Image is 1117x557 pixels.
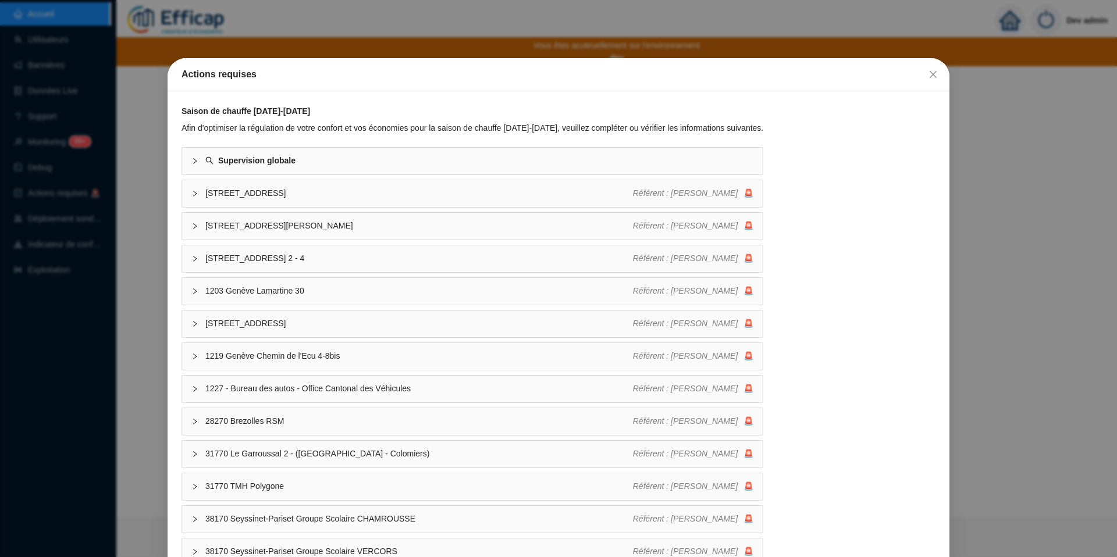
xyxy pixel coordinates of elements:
[182,122,763,134] div: Afin d'optimiser la régulation de votre confort et vos économies pour la saison de chauffe [DATE]...
[205,187,633,199] span: [STREET_ADDRESS]
[182,67,935,81] div: Actions requises
[191,288,198,295] span: collapsed
[191,223,198,230] span: collapsed
[205,480,633,492] span: 31770 TMH Polygone
[205,317,633,330] span: [STREET_ADDRESS]
[191,418,198,425] span: collapsed
[205,415,633,427] span: 28270 Brezolles RSM
[924,70,942,79] span: Fermer
[191,385,198,392] span: collapsed
[633,513,754,525] div: 🚨
[182,343,763,370] div: 1219 Genève Chemin de l'Ecu 4-8bisRéférent : [PERSON_NAME]🚨
[633,317,754,330] div: 🚨
[191,190,198,197] span: collapsed
[633,416,738,426] span: Référent : [PERSON_NAME]
[191,255,198,262] span: collapsed
[218,156,296,165] strong: Supervision globale
[182,148,763,174] div: Supervision globale
[182,376,763,402] div: 1227 - Bureau des autos - Office Cantonal des VéhiculesRéférent : [PERSON_NAME]🚨
[633,480,754,492] div: 🚨
[633,220,754,232] div: 🚨
[633,252,754,265] div: 🚨
[191,483,198,490] span: collapsed
[633,188,738,198] span: Référent : [PERSON_NAME]
[182,441,763,467] div: 31770 Le Garroussal 2 - ([GEOGRAPHIC_DATA] - Colomiers)Référent : [PERSON_NAME]🚨
[205,513,633,525] span: 38170 Seyssinet-Pariset Groupe Scolaire CHAMROUSSE
[205,350,633,362] span: 1219 Genève Chemin de l'Ecu 4-8bis
[182,245,763,272] div: [STREET_ADDRESS] 2 - 4Référent : [PERSON_NAME]🚨
[633,221,738,230] span: Référent : [PERSON_NAME]
[924,65,942,84] button: Close
[191,516,198,523] span: collapsed
[205,383,633,395] span: 1227 - Bureau des autos - Office Cantonal des Véhicules
[205,220,633,232] span: [STREET_ADDRESS][PERSON_NAME]
[633,383,754,395] div: 🚨
[191,353,198,360] span: collapsed
[633,449,738,458] span: Référent : [PERSON_NAME]
[191,320,198,327] span: collapsed
[191,548,198,555] span: collapsed
[929,70,938,79] span: close
[633,286,738,295] span: Référent : [PERSON_NAME]
[182,106,310,116] strong: Saison de chauffe [DATE]-[DATE]
[191,451,198,458] span: collapsed
[182,408,763,435] div: 28270 Brezolles RSMRéférent : [PERSON_NAME]🚨
[633,514,738,523] span: Référent : [PERSON_NAME]
[633,351,738,360] span: Référent : [PERSON_NAME]
[633,384,738,393] span: Référent : [PERSON_NAME]
[182,473,763,500] div: 31770 TMH PolygoneRéférent : [PERSON_NAME]🚨
[182,506,763,533] div: 38170 Seyssinet-Pariset Groupe Scolaire CHAMROUSSERéférent : [PERSON_NAME]🚨
[633,547,738,556] span: Référent : [PERSON_NAME]
[633,285,754,297] div: 🚨
[182,310,763,337] div: [STREET_ADDRESS]Référent : [PERSON_NAME]🚨
[633,187,754,199] div: 🚨
[205,448,633,460] span: 31770 Le Garroussal 2 - ([GEOGRAPHIC_DATA] - Colomiers)
[205,156,214,165] span: search
[633,448,754,460] div: 🚨
[633,481,738,491] span: Référent : [PERSON_NAME]
[182,180,763,207] div: [STREET_ADDRESS]Référent : [PERSON_NAME]🚨
[182,213,763,240] div: [STREET_ADDRESS][PERSON_NAME]Référent : [PERSON_NAME]🚨
[191,158,198,165] span: collapsed
[633,415,754,427] div: 🚨
[633,253,738,263] span: Référent : [PERSON_NAME]
[205,252,633,265] span: [STREET_ADDRESS] 2 - 4
[205,285,633,297] span: 1203 Genève Lamartine 30
[633,319,738,328] span: Référent : [PERSON_NAME]
[182,278,763,305] div: 1203 Genève Lamartine 30Référent : [PERSON_NAME]🚨
[633,350,754,362] div: 🚨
